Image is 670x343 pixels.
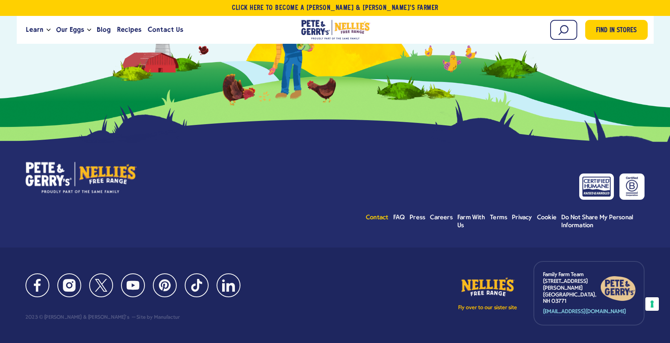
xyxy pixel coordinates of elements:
[145,19,186,41] a: Contact Us
[393,214,405,222] a: FAQ
[458,276,518,311] a: Fly over to our sister site
[457,214,485,230] a: Farm With Us
[561,214,633,229] span: Do Not Share My Personal Information
[25,315,129,320] div: 2023 © [PERSON_NAME] & [PERSON_NAME]'s
[87,29,91,31] button: Open the dropdown menu for Our Eggs
[393,214,405,221] span: FAQ
[543,309,626,316] a: [EMAIL_ADDRESS][DOMAIN_NAME]
[550,20,577,40] input: Search
[457,214,485,229] span: Farm With Us
[561,214,645,230] a: Do Not Share My Personal Information
[26,25,43,35] span: Learn
[410,214,425,221] span: Press
[366,214,645,230] ul: Footer menu
[585,20,648,40] a: Find in Stores
[512,214,532,221] span: Privacy
[430,214,453,222] a: Careers
[114,19,145,41] a: Recipes
[23,19,47,41] a: Learn
[47,29,51,31] button: Open the dropdown menu for Learn
[148,25,183,35] span: Contact Us
[366,214,389,221] span: Contact
[430,214,453,221] span: Careers
[410,214,425,222] a: Press
[56,25,84,35] span: Our Eggs
[596,25,637,36] span: Find in Stores
[94,19,114,41] a: Blog
[543,272,600,305] p: Family Farm Team [STREET_ADDRESS][PERSON_NAME] [GEOGRAPHIC_DATA], NH 03771
[366,214,389,222] a: Contact
[117,25,141,35] span: Recipes
[97,25,111,35] span: Blog
[53,19,87,41] a: Our Eggs
[537,214,557,221] span: Cookie
[537,214,557,222] a: Cookie
[458,305,518,311] p: Fly over to our sister site
[490,214,507,222] a: Terms
[490,214,507,221] span: Terms
[512,214,532,222] a: Privacy
[645,297,659,311] button: Your consent preferences for tracking technologies
[131,315,180,320] div: Site by Manufactur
